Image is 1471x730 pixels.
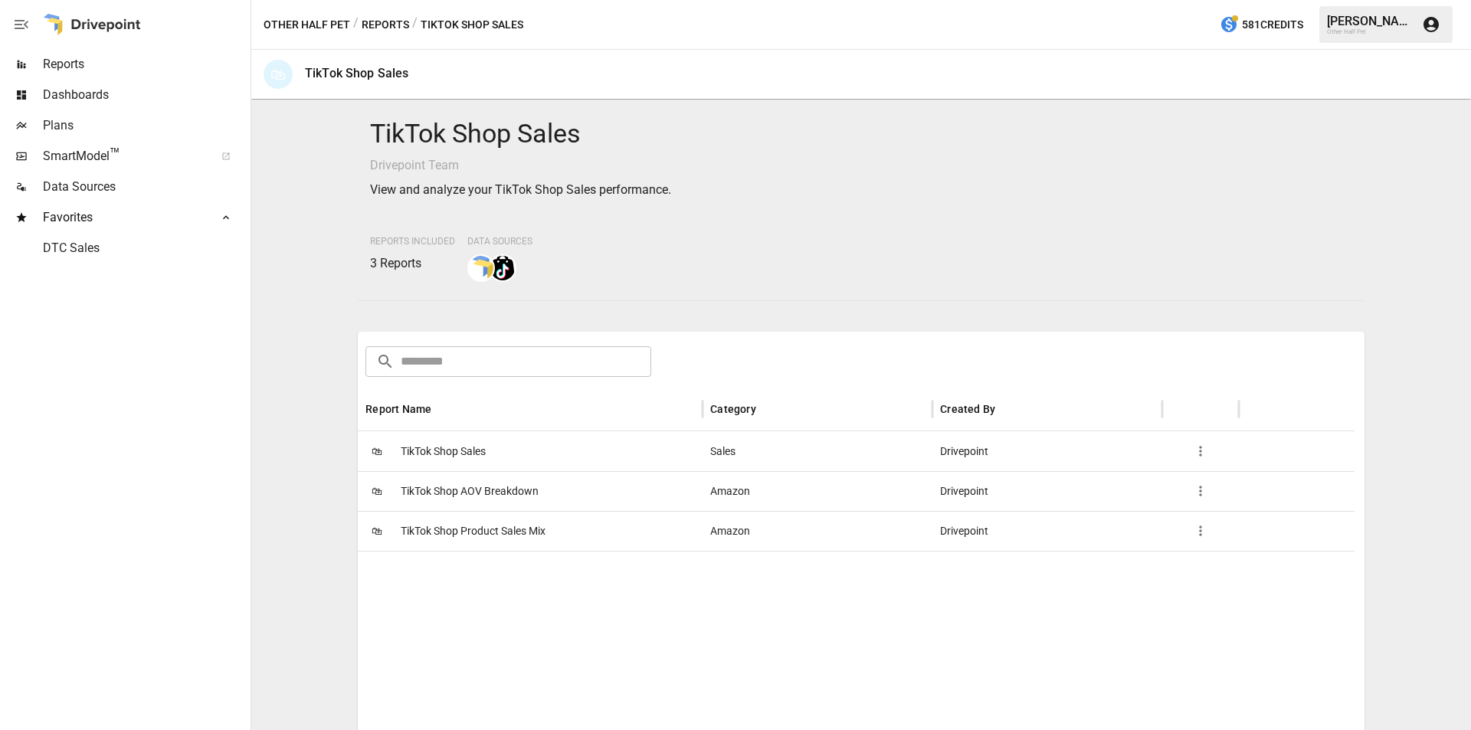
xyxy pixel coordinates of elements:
[467,236,532,247] span: Data Sources
[370,156,1351,175] p: Drivepoint Team
[370,236,455,247] span: Reports Included
[43,147,205,165] span: SmartModel
[710,403,755,415] div: Category
[1327,28,1413,35] div: Other Half Pet
[362,15,409,34] button: Reports
[1214,11,1309,39] button: 581Credits
[43,86,247,104] span: Dashboards
[401,512,545,551] span: TikTok Shop Product Sales Mix
[365,480,388,502] span: 🛍
[997,398,1018,420] button: Sort
[370,118,1351,150] h4: TikTok Shop Sales
[43,178,247,196] span: Data Sources
[932,431,1162,471] div: Drivepoint
[43,55,247,74] span: Reports
[43,116,247,135] span: Plans
[305,66,409,80] div: TikTok Shop Sales
[1327,14,1413,28] div: [PERSON_NAME]
[370,181,1351,199] p: View and analyze your TikTok Shop Sales performance.
[469,256,493,280] img: smart model
[932,511,1162,551] div: Drivepoint
[110,145,120,164] span: ™
[703,431,932,471] div: Sales
[401,432,486,471] span: TikTok Shop Sales
[758,398,779,420] button: Sort
[264,60,293,89] div: 🛍
[401,472,539,511] span: TikTok Shop AOV Breakdown
[353,15,359,34] div: /
[365,440,388,463] span: 🛍
[43,239,247,257] span: DTC Sales
[703,471,932,511] div: Amazon
[43,208,205,227] span: Favorites
[1242,15,1303,34] span: 581 Credits
[264,15,350,34] button: Other Half Pet
[370,254,455,273] p: 3 Reports
[365,403,431,415] div: Report Name
[703,511,932,551] div: Amazon
[932,471,1162,511] div: Drivepoint
[412,15,418,34] div: /
[365,519,388,542] span: 🛍
[433,398,454,420] button: Sort
[940,403,995,415] div: Created By
[490,256,515,280] img: tiktok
